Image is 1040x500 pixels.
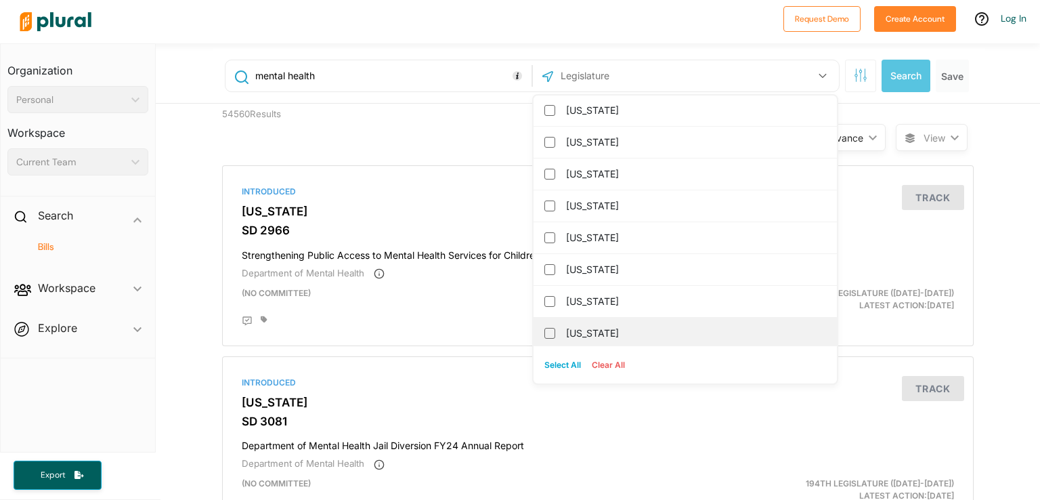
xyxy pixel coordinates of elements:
[511,70,523,82] div: Tooltip anchor
[242,316,253,327] div: Add Position Statement
[212,104,405,155] div: 54560 Results
[242,415,954,428] h3: SD 3081
[854,68,867,80] span: Search Filters
[902,185,964,210] button: Track
[566,132,823,152] label: [US_STATE]
[924,131,945,145] span: View
[7,51,148,81] h3: Organization
[242,458,364,469] span: Department of Mental Health
[539,355,586,375] button: Select All
[31,470,74,481] span: Export
[566,100,823,121] label: [US_STATE]
[806,288,954,298] span: 194th Legislature ([DATE]-[DATE])
[783,6,861,32] button: Request Demo
[936,60,969,92] button: Save
[21,241,142,253] a: Bills
[242,434,954,452] h4: Department of Mental Health Jail Diversion FY24 Annual Report
[242,243,954,262] h4: Strengthening Public Access to Mental Health Services for Children and Youth FY24 Report
[566,291,823,312] label: [US_STATE]
[1001,12,1026,24] a: Log In
[566,196,823,216] label: [US_STATE]
[242,205,954,218] h3: [US_STATE]
[242,396,954,409] h3: [US_STATE]
[232,287,720,312] div: (no committee)
[242,224,954,237] h3: SD 2966
[566,323,823,343] label: [US_STATE]
[14,461,102,490] button: Export
[566,164,823,184] label: [US_STATE]
[16,155,126,169] div: Current Team
[566,259,823,280] label: [US_STATE]
[874,11,956,25] a: Create Account
[720,287,964,312] div: Latest Action: [DATE]
[882,60,930,92] button: Search
[242,377,954,389] div: Introduced
[38,208,73,223] h2: Search
[874,6,956,32] button: Create Account
[254,63,528,89] input: Enter keywords, bill # or legislator name
[817,131,863,145] div: Relevance
[586,355,630,375] button: Clear All
[559,63,704,89] input: Legislature
[261,316,267,324] div: Add tags
[242,268,364,278] span: Department of Mental Health
[566,228,823,248] label: [US_STATE]
[16,93,126,107] div: Personal
[7,113,148,143] h3: Workspace
[806,478,954,488] span: 194th Legislature ([DATE]-[DATE])
[242,186,954,198] div: Introduced
[902,376,964,401] button: Track
[783,11,861,25] a: Request Demo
